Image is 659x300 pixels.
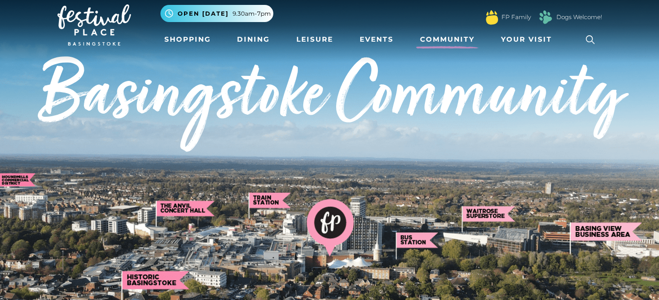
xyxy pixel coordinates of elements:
[233,9,271,18] span: 9.30am-7pm
[160,30,215,49] a: Shopping
[160,5,273,22] button: Open [DATE] 9.30am-7pm
[501,13,531,22] a: FP Family
[556,13,602,22] a: Dogs Welcome!
[356,30,397,49] a: Events
[178,9,229,18] span: Open [DATE]
[292,30,337,49] a: Leisure
[497,30,561,49] a: Your Visit
[57,4,131,46] img: Festival Place Logo
[416,30,478,49] a: Community
[233,30,274,49] a: Dining
[501,34,552,45] span: Your Visit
